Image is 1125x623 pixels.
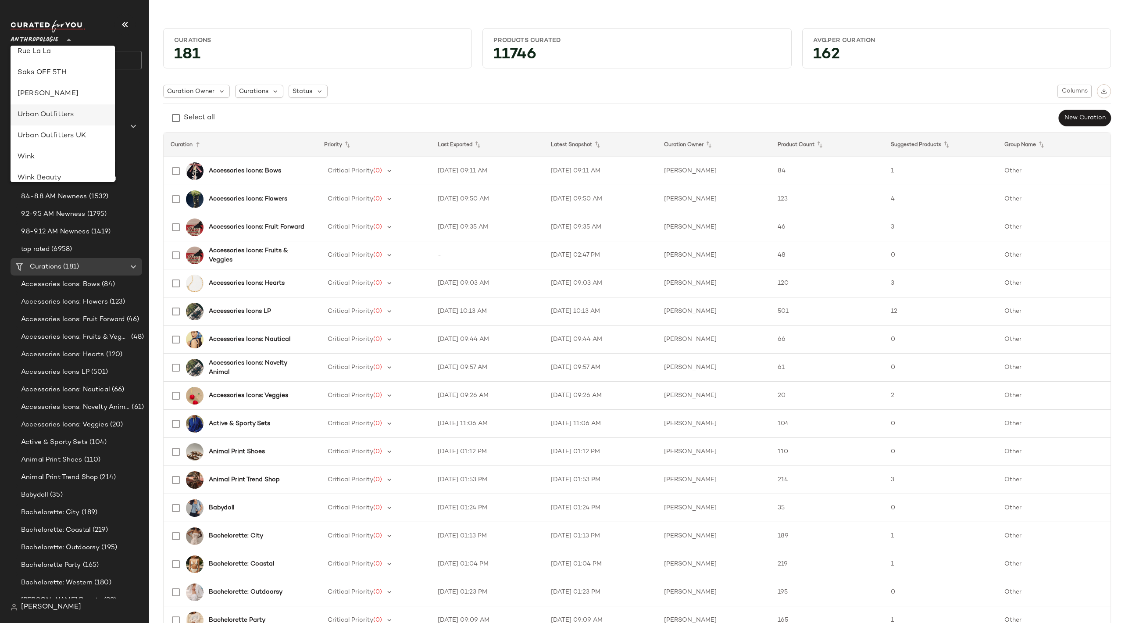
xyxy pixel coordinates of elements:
img: 4278936640002_041_b [186,415,204,433]
td: [DATE] 09:11 AM [544,157,657,185]
td: [DATE] 09:26 AM [431,382,544,410]
th: Last Exported [431,132,544,157]
span: (0) [373,589,382,595]
span: Critical Priority [328,168,373,174]
td: 61 [771,354,884,382]
b: Accessories Icons: Bows [209,166,281,175]
td: [PERSON_NAME] [657,410,771,438]
span: Anthropologie [11,30,58,46]
td: 110 [771,438,884,466]
td: 2 [884,382,997,410]
td: [PERSON_NAME] [657,382,771,410]
img: 90698549_030_b19 [186,190,204,208]
td: [DATE] 01:13 PM [544,522,657,550]
span: Critical Priority [328,505,373,511]
td: [PERSON_NAME] [657,213,771,241]
span: Active & Sporty Sets [21,437,88,448]
b: Bachelorette: Outdoorsy [209,587,282,597]
span: Bachelorette: Western [21,578,93,588]
td: 0 [884,326,997,354]
td: [DATE] 01:24 PM [431,494,544,522]
span: Bachelorette: Coastal [21,525,91,535]
b: Accessories Icons LP [209,307,271,316]
td: Other [997,578,1111,606]
td: [PERSON_NAME] [657,550,771,578]
th: Suggested Products [884,132,997,157]
span: (0) [373,196,382,202]
td: Other [997,297,1111,326]
td: 46 [771,213,884,241]
div: 11746 [486,48,787,64]
td: [DATE] 09:44 AM [544,326,657,354]
span: (0) [373,533,382,539]
td: [PERSON_NAME] [657,185,771,213]
td: Other [997,213,1111,241]
b: Active & Sporty Sets [209,419,270,428]
span: Critical Priority [328,196,373,202]
span: Animal Print Trend Shop [21,473,98,483]
b: Bachelorette: City [209,531,263,541]
td: 3 [884,213,997,241]
span: (214) [98,473,116,483]
td: [DATE] 01:53 PM [544,466,657,494]
b: Accessories Icons: Flowers [209,194,287,204]
td: 123 [771,185,884,213]
span: Bachelorette: Outdoorsy [21,543,100,553]
td: 1 [884,550,997,578]
span: (1419) [89,227,111,237]
span: (6958) [50,244,72,254]
td: Other [997,410,1111,438]
b: Accessories Icons: Hearts [209,279,285,288]
td: 3 [884,466,997,494]
td: [PERSON_NAME] [657,297,771,326]
span: Accessories Icons: Fruit Forward [21,315,125,325]
span: (1795) [86,209,107,219]
td: 20 [771,382,884,410]
div: 181 [167,48,468,64]
td: 48 [771,241,884,269]
span: Curations [30,262,61,272]
span: (0) [373,280,382,286]
td: [PERSON_NAME] [657,241,771,269]
td: Other [997,241,1111,269]
td: [DATE] 09:03 AM [431,269,544,297]
td: [DATE] 11:06 AM [431,410,544,438]
td: Other [997,185,1111,213]
img: 101191427_015_b2 [186,443,204,461]
td: 12 [884,297,997,326]
span: Critical Priority [328,280,373,286]
td: Other [997,438,1111,466]
span: Bachelorette: City [21,508,80,518]
span: Critical Priority [328,533,373,539]
span: 9.2-9.5 AM Newness [21,209,86,219]
td: Other [997,550,1111,578]
span: Accessories Icons LP [21,367,89,377]
span: 9.8-9.12 AM Newness [21,227,89,237]
td: [DATE] 09:11 AM [431,157,544,185]
span: (0) [373,476,382,483]
span: Critical Priority [328,392,373,399]
td: Other [997,354,1111,382]
td: 0 [884,494,997,522]
td: [PERSON_NAME] [657,438,771,466]
img: 102303997_012_b14 [186,303,204,320]
td: [PERSON_NAME] [657,269,771,297]
td: 189 [771,522,884,550]
button: New Curation [1059,110,1111,126]
span: Critical Priority [328,364,373,371]
b: Accessories Icons: Veggies [209,391,288,400]
td: [DATE] 10:13 AM [544,297,657,326]
img: 4142021370605_012_b [186,555,204,573]
img: 103521936_261_b [186,162,204,180]
td: 214 [771,466,884,494]
b: Accessories Icons: Novelty Animal [209,358,307,377]
span: (20) [108,420,123,430]
td: 104 [771,410,884,438]
span: (165) [81,560,99,570]
td: Other [997,157,1111,185]
td: [DATE] 09:44 AM [431,326,544,354]
span: Columns [1061,88,1088,95]
span: (98) [102,595,117,605]
td: 1 [884,157,997,185]
div: [PERSON_NAME] [18,89,108,99]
